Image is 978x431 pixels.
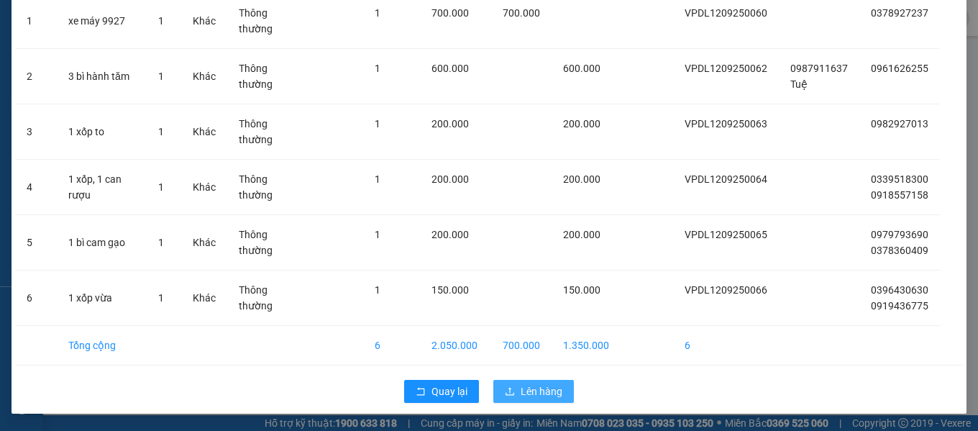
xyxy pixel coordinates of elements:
span: 700.000 [503,7,540,19]
span: Tuệ [790,78,808,90]
td: Thông thường [227,49,309,104]
td: 2 [15,49,57,104]
span: 1 [375,118,380,130]
span: 0339518300 [871,173,928,185]
span: 150.000 [431,284,469,296]
td: Thông thường [227,271,309,326]
span: 200.000 [563,118,600,130]
td: Khác [181,104,227,160]
span: 200.000 [563,229,600,240]
td: Tổng cộng [57,326,147,366]
span: rollback [416,386,426,398]
span: 200.000 [563,173,600,185]
span: 0378360409 [871,245,928,256]
span: 0919436775 [871,300,928,312]
td: Khác [181,160,227,215]
td: 3 [15,104,57,160]
span: 1 [375,173,380,185]
td: Khác [181,271,227,326]
td: Thông thường [227,104,309,160]
span: 1 [158,181,164,193]
span: 0982927013 [871,118,928,130]
span: VPDL1209250065 [685,229,767,240]
span: 700.000 [431,7,469,19]
td: 6 [363,326,420,366]
button: uploadLên hàng [493,380,574,403]
td: Khác [181,215,227,271]
td: 1 xốp to [57,104,147,160]
td: 6 [15,271,57,326]
span: 1 [158,126,164,137]
td: 4 [15,160,57,215]
span: 1 [375,229,380,240]
span: 150.000 [563,284,600,296]
span: 1 [375,7,380,19]
span: Quay lại [431,384,467,399]
td: 1.350.000 [552,326,621,366]
td: Khác [181,49,227,104]
span: 1 [158,71,164,82]
span: VPDL1209250066 [685,284,767,296]
span: 1 [158,237,164,248]
span: upload [505,386,515,398]
span: 0396430630 [871,284,928,296]
td: 6 [673,326,779,366]
td: Thông thường [227,215,309,271]
button: rollbackQuay lại [404,380,479,403]
span: 200.000 [431,173,469,185]
span: 0918557158 [871,189,928,201]
span: VPDL1209250060 [685,7,767,19]
td: Thông thường [227,160,309,215]
span: VPDL1209250064 [685,173,767,185]
span: 1 [375,284,380,296]
td: 700.000 [491,326,552,366]
span: 1 [158,15,164,27]
span: 200.000 [431,118,469,130]
span: Lên hàng [521,384,562,399]
td: 1 bì cam gạo [57,215,147,271]
span: 200.000 [431,229,469,240]
td: 5 [15,215,57,271]
td: 1 xốp vừa [57,271,147,326]
span: 600.000 [431,63,469,74]
span: 1 [375,63,380,74]
td: 2.050.000 [420,326,490,366]
td: 3 bì hành tăm [57,49,147,104]
span: VPDL1209250063 [685,118,767,130]
span: 0979793690 [871,229,928,240]
span: 0987911637 [790,63,848,74]
span: 0961626255 [871,63,928,74]
span: VPDL1209250062 [685,63,767,74]
span: 600.000 [563,63,600,74]
span: 0378927237 [871,7,928,19]
span: 1 [158,292,164,304]
td: 1 xốp, 1 can rượu [57,160,147,215]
